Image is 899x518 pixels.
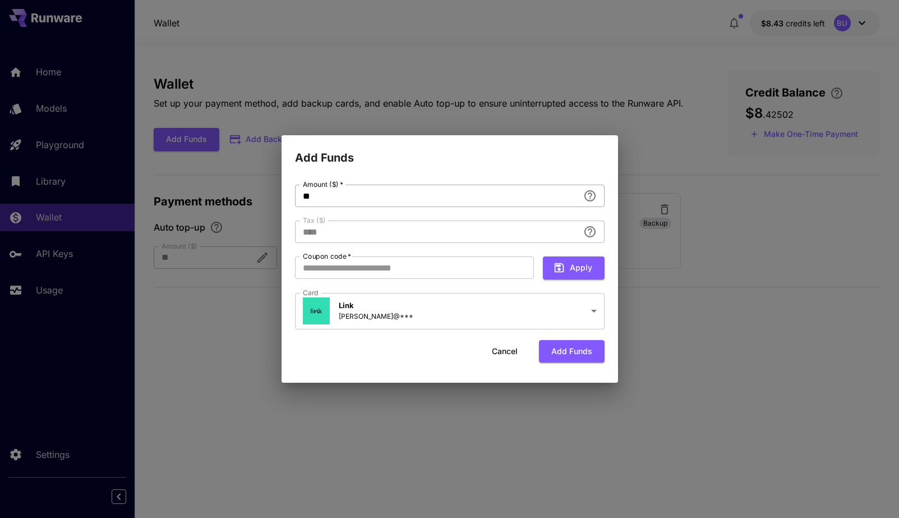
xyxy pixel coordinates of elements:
label: Amount ($) [303,180,343,189]
button: Cancel [480,340,530,363]
h2: Add Funds [282,135,618,167]
button: Add funds [539,340,605,363]
label: Tax ($) [303,216,326,225]
p: Link [339,300,413,311]
p: [PERSON_NAME]@*** [339,311,413,322]
button: Apply [543,256,605,279]
label: Card [303,288,319,297]
label: Coupon code [303,251,351,261]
